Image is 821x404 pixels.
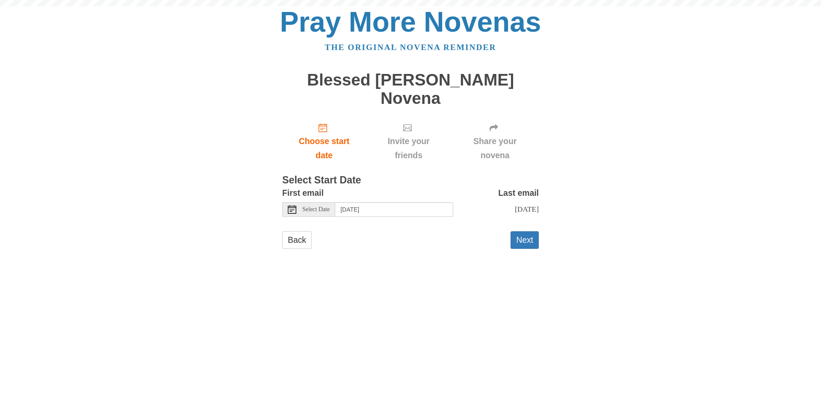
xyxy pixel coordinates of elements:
span: Select Date [302,206,330,212]
a: The original novena reminder [325,43,496,52]
a: Pray More Novenas [280,6,541,38]
div: Click "Next" to confirm your start date first. [366,116,451,167]
label: Last email [498,186,539,200]
span: Choose start date [291,134,357,162]
span: Share your novena [460,134,530,162]
h3: Select Start Date [282,175,539,186]
span: [DATE] [515,205,539,213]
h1: Blessed [PERSON_NAME] Novena [282,71,539,107]
div: Click "Next" to confirm your start date first. [451,116,539,167]
button: Next [511,231,539,249]
a: Back [282,231,312,249]
label: First email [282,186,324,200]
a: Choose start date [282,116,366,167]
span: Invite your friends [375,134,443,162]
